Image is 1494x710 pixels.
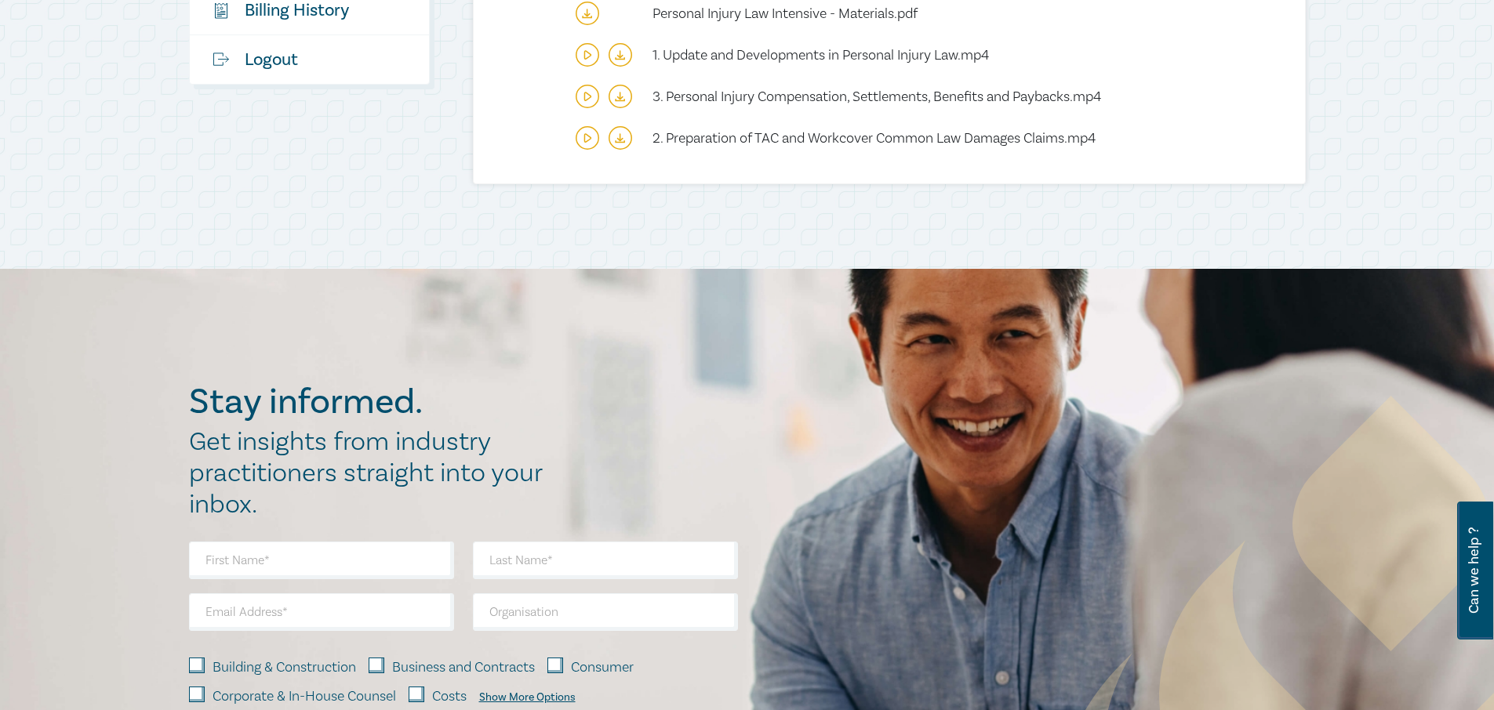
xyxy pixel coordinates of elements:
label: Costs [432,686,467,707]
span: 2. Preparation of TAC and Workcover Common Law Damages Claims.mp4 [652,129,1096,147]
label: Business and Contracts [392,657,535,678]
span: Can we help ? [1467,511,1481,630]
a: 3. Personal Injury Compensation, Settlements, Benefits and Paybacks.mp4 [652,90,1101,103]
label: Corporate & In-House Counsel [213,686,396,707]
h2: Get insights from industry practitioners straight into your inbox. [189,426,559,520]
span: Personal Injury Law Intensive - Materials.pdf [652,5,918,23]
a: Logout [190,35,429,84]
input: Email Address* [189,593,454,631]
input: Last Name* [473,542,738,579]
a: 1. Update and Developments in Personal Injury Law.mp4 [652,49,989,62]
a: 2. Preparation of TAC and Workcover Common Law Damages Claims.mp4 [652,132,1096,145]
a: Personal Injury Law Intensive - Materials.pdf [652,7,918,20]
h2: Stay informed. [189,382,559,422]
span: 1. Update and Developments in Personal Injury Law.mp4 [652,46,989,64]
div: Show More Options [479,691,576,704]
input: First Name* [189,542,454,579]
input: Organisation [473,593,738,631]
label: Building & Construction [213,657,356,678]
span: 3. Personal Injury Compensation, Settlements, Benefits and Paybacks.mp4 [652,88,1101,106]
label: Consumer [571,657,634,678]
tspan: $ [216,5,220,13]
